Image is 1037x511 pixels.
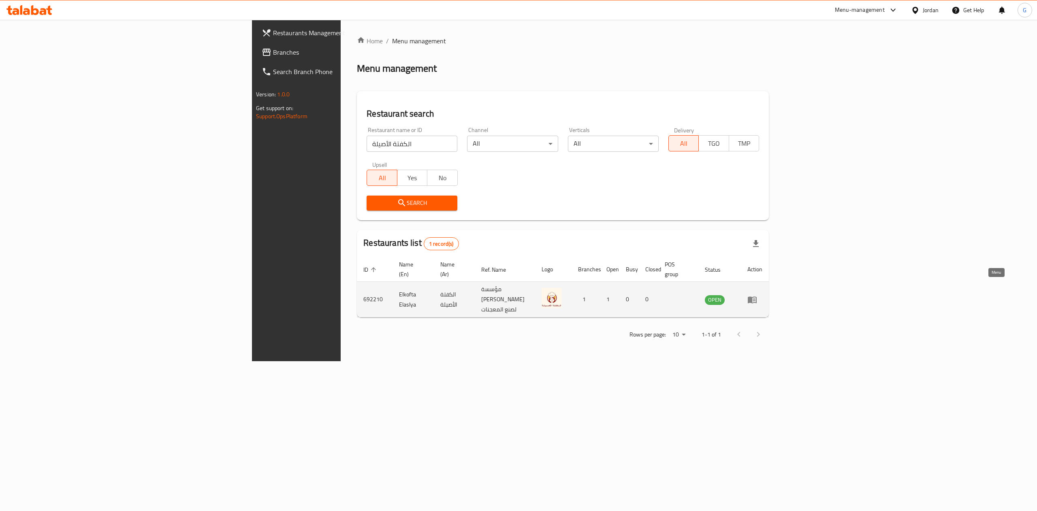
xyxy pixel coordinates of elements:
span: Branches [273,47,419,57]
button: Yes [397,170,427,186]
img: Elkofta Elaslya [542,288,562,308]
span: Ref. Name [481,265,516,275]
span: 1 record(s) [424,240,459,248]
span: ID [363,265,379,275]
label: Upsell [372,162,387,167]
button: No [427,170,457,186]
span: Name (Ar) [440,260,465,279]
td: الكفتة الأصيلة [434,282,475,317]
h2: Restaurants list [363,237,459,250]
p: 1-1 of 1 [702,330,721,340]
a: Branches [255,43,425,62]
span: Get support on: [256,103,293,113]
table: enhanced table [357,257,769,317]
div: Rows per page: [669,329,689,341]
div: Export file [746,234,766,253]
span: TMP [732,138,756,149]
th: Busy [619,257,639,282]
nav: breadcrumb [357,36,769,46]
span: Status [705,265,731,275]
th: Closed [639,257,658,282]
h2: Restaurant search [367,108,759,120]
span: Search Branch Phone [273,67,419,77]
button: TMP [729,135,759,151]
span: Version: [256,89,276,100]
span: OPEN [705,295,725,304]
button: TGO [698,135,729,151]
span: No [431,172,454,184]
td: 1 [572,282,600,317]
p: Rows per page: [629,330,666,340]
span: G [1023,6,1026,15]
span: All [370,172,394,184]
span: Restaurants Management [273,28,419,38]
a: Restaurants Management [255,23,425,43]
a: Search Branch Phone [255,62,425,81]
div: All [467,136,558,152]
div: All [568,136,659,152]
td: 0 [639,282,658,317]
button: All [367,170,397,186]
button: Search [367,196,457,211]
td: 0 [619,282,639,317]
span: POS group [665,260,689,279]
button: All [668,135,699,151]
a: Support.OpsPlatform [256,111,307,121]
div: Jordan [923,6,939,15]
span: 1.0.0 [277,89,290,100]
span: Yes [401,172,424,184]
td: مؤسسة [PERSON_NAME] لصنع المعجنات [475,282,535,317]
th: Logo [535,257,572,282]
div: Menu-management [835,5,885,15]
th: Branches [572,257,600,282]
label: Delivery [674,127,694,133]
th: Open [600,257,619,282]
span: Name (En) [399,260,424,279]
span: TGO [702,138,725,149]
div: Total records count [424,237,459,250]
td: 1 [600,282,619,317]
th: Action [741,257,769,282]
input: Search for restaurant name or ID.. [367,136,457,152]
span: All [672,138,696,149]
span: Search [373,198,451,208]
